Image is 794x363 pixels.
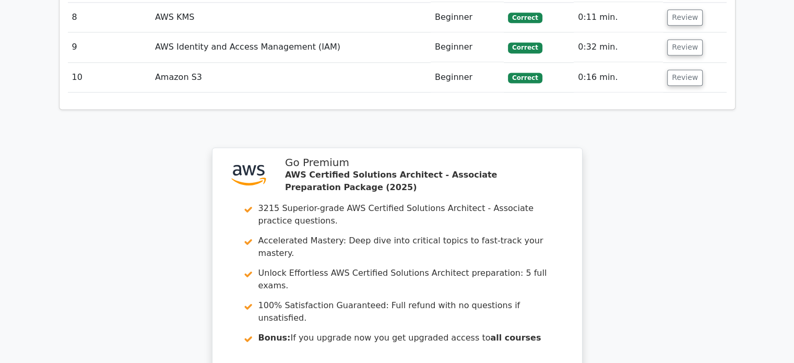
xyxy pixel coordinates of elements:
[667,39,703,55] button: Review
[508,73,542,83] span: Correct
[574,63,663,92] td: 0:16 min.
[151,32,431,62] td: AWS Identity and Access Management (IAM)
[574,3,663,32] td: 0:11 min.
[68,63,151,92] td: 10
[508,13,542,23] span: Correct
[68,3,151,32] td: 8
[431,63,504,92] td: Beginner
[667,69,703,86] button: Review
[68,32,151,62] td: 9
[667,9,703,26] button: Review
[151,3,431,32] td: AWS KMS
[508,42,542,53] span: Correct
[151,63,431,92] td: Amazon S3
[431,3,504,32] td: Beginner
[431,32,504,62] td: Beginner
[574,32,663,62] td: 0:32 min.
